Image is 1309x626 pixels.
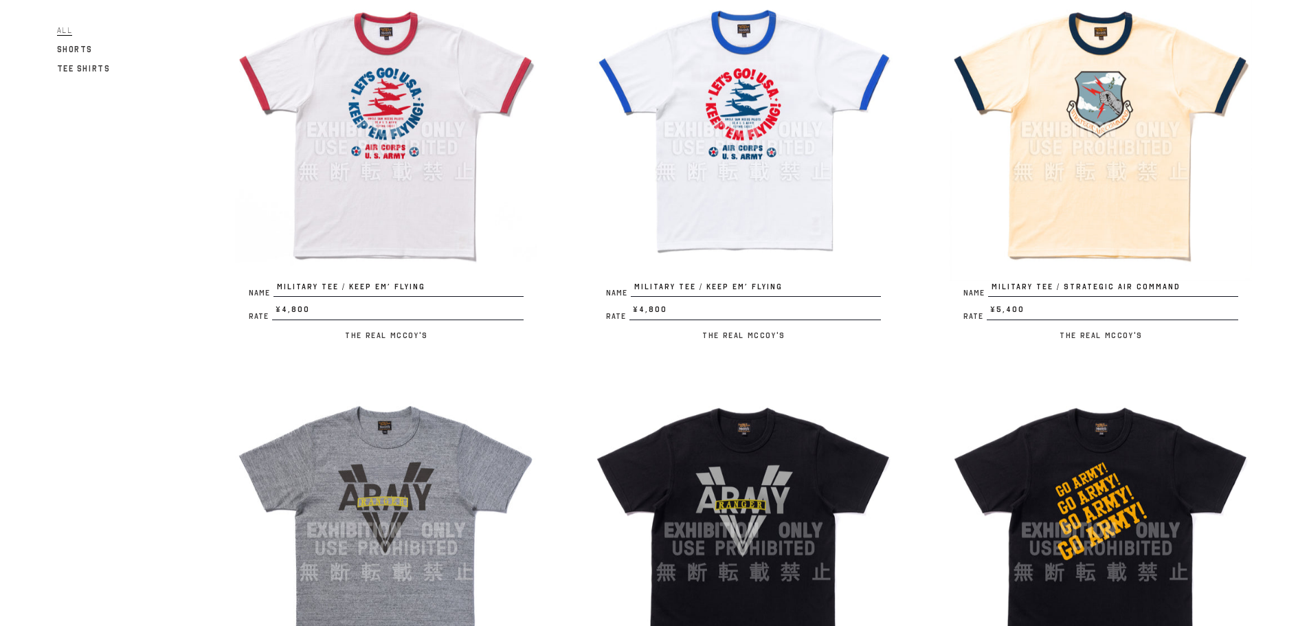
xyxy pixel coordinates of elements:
a: All [57,22,73,38]
span: All [57,25,73,36]
p: The Real McCoy's [235,327,537,344]
a: Shorts [57,41,93,58]
span: Rate [606,313,629,320]
span: Name [249,289,273,297]
span: Shorts [57,45,93,54]
span: Name [606,289,631,297]
span: MILITARY TEE / STRATEGIC AIR COMMAND [988,281,1238,298]
span: ¥4,800 [272,304,524,320]
span: Name [963,289,988,297]
span: MILITARY TEE / KEEP EM’ FLYING [631,281,881,298]
span: ¥5,400 [987,304,1238,320]
span: MILITARY TEE / KEEP EM’ FLYING [273,281,524,298]
p: The Real McCoy's [950,327,1252,344]
span: Rate [963,313,987,320]
span: Rate [249,313,272,320]
span: ¥4,800 [629,304,881,320]
span: Tee Shirts [57,64,111,74]
a: Tee Shirts [57,60,111,77]
p: The Real McCoy's [592,327,895,344]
